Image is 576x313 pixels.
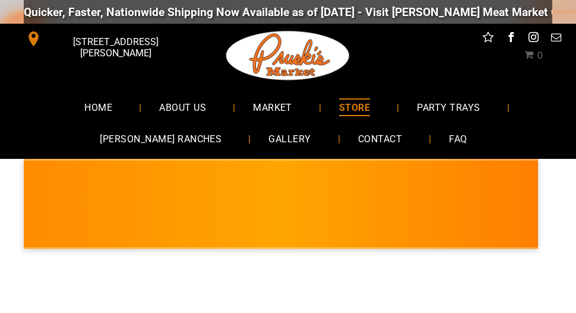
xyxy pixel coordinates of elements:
[67,91,130,123] a: HOME
[548,30,564,48] a: email
[44,30,188,65] span: [STREET_ADDRESS][PERSON_NAME]
[431,123,485,155] a: FAQ
[503,30,518,48] a: facebook
[340,123,420,155] a: CONTACT
[235,91,310,123] a: MARKET
[141,91,224,123] a: ABOUT US
[480,30,496,48] a: Social network
[537,50,543,61] span: 0
[82,123,239,155] a: [PERSON_NAME] RANCHES
[18,30,190,48] a: [STREET_ADDRESS][PERSON_NAME]
[251,123,328,155] a: GALLERY
[526,30,541,48] a: instagram
[321,91,388,123] a: STORE
[224,24,352,88] img: Pruski-s+Market+HQ+Logo2-1920w.png
[399,91,498,123] a: PARTY TRAYS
